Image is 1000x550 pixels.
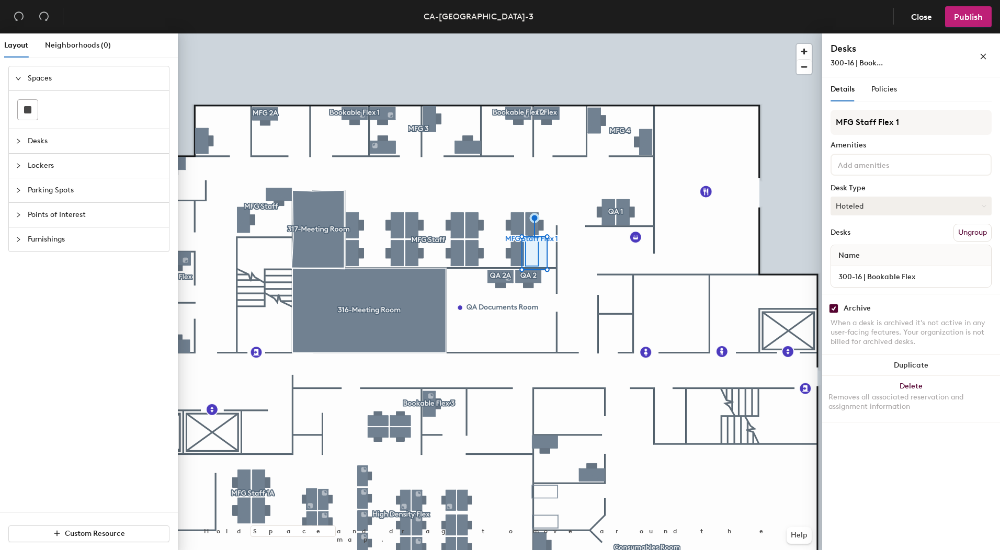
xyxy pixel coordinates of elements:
button: Ungroup [953,224,992,242]
span: collapsed [15,187,21,193]
span: undo [14,11,24,21]
span: Layout [4,41,28,50]
div: Archive [844,304,871,313]
span: Spaces [28,66,163,90]
span: Neighborhoods (0) [45,41,111,50]
button: Duplicate [822,355,1000,376]
span: collapsed [15,138,21,144]
button: DeleteRemoves all associated reservation and assignment information [822,376,1000,422]
button: Hoteled [831,197,992,215]
span: Desks [28,129,163,153]
div: Removes all associated reservation and assignment information [828,393,994,411]
button: Custom Resource [8,525,169,542]
div: CA-[GEOGRAPHIC_DATA]-3 [424,10,533,23]
div: Desks [831,228,850,237]
div: When a desk is archived it's not active in any user-facing features. Your organization is not bil... [831,318,992,347]
span: expanded [15,75,21,82]
span: collapsed [15,163,21,169]
button: Publish [945,6,992,27]
span: Details [831,85,855,94]
span: close [980,53,987,60]
span: Close [911,12,932,22]
span: Points of Interest [28,203,163,227]
button: Undo (⌘ + Z) [8,6,29,27]
span: Policies [871,85,897,94]
div: Amenities [831,141,992,150]
span: 300-16 | Book... [831,59,883,67]
button: Help [787,527,812,544]
input: Unnamed desk [833,269,989,284]
input: Add amenities [836,158,930,170]
div: Desk Type [831,184,992,192]
span: Publish [954,12,983,22]
span: Name [833,246,865,265]
button: Redo (⌘ + ⇧ + Z) [33,6,54,27]
span: Parking Spots [28,178,163,202]
span: Furnishings [28,227,163,251]
span: Lockers [28,154,163,178]
span: Custom Resource [65,529,125,538]
span: collapsed [15,212,21,218]
button: Close [902,6,941,27]
span: collapsed [15,236,21,243]
h4: Desks [831,42,946,55]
